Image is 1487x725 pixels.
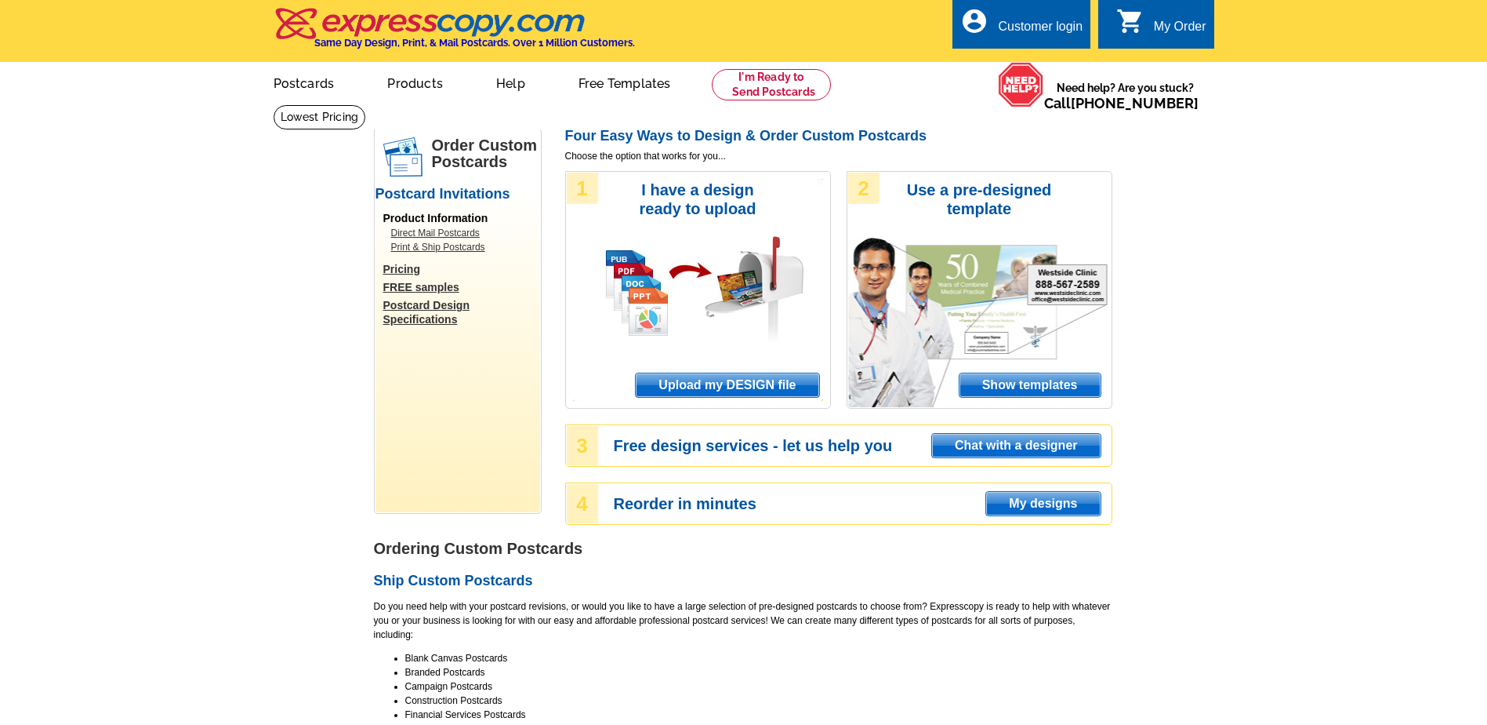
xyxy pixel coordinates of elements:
a: [PHONE_NUMBER] [1071,95,1199,111]
span: Choose the option that works for you... [565,149,1112,163]
div: My Order [1154,20,1206,42]
div: 2 [848,173,880,204]
h3: I have a design ready to upload [618,180,778,218]
strong: Ordering Custom Postcards [374,540,583,557]
span: Chat with a designer [932,434,1100,457]
a: Print & Ship Postcards [391,240,532,254]
a: account_circle Customer login [960,17,1083,37]
img: help [998,62,1044,107]
a: Postcard Design Specifications [383,298,540,326]
li: Branded Postcards [405,665,1112,679]
a: Same Day Design, Print, & Mail Postcards. Over 1 Million Customers. [274,19,635,49]
h3: Use a pre-designed template [899,180,1060,218]
i: shopping_cart [1116,7,1144,35]
img: postcards.png [383,137,423,177]
div: Customer login [998,20,1083,42]
a: Direct Mail Postcards [391,226,532,240]
div: 3 [567,426,598,465]
li: Financial Services Postcards [405,708,1112,722]
a: Help [471,64,550,100]
span: Product Information [383,212,488,224]
span: Need help? Are you stuck? [1044,80,1206,111]
a: Show templates [959,373,1101,398]
h2: Ship Custom Postcards [374,573,1112,590]
a: Pricing [383,262,540,276]
a: Upload my DESIGN file [635,373,819,398]
a: FREE samples [383,280,540,294]
h4: Same Day Design, Print, & Mail Postcards. Over 1 Million Customers. [314,37,635,49]
span: Call [1044,95,1199,111]
h1: Order Custom Postcards [432,137,540,170]
i: account_circle [960,7,988,35]
span: Upload my DESIGN file [636,373,818,397]
a: Chat with a designer [931,433,1101,458]
span: Show templates [959,373,1101,397]
h3: Free design services - let us help you [614,439,1111,453]
h2: Four Easy Ways to Design & Order Custom Postcards [565,128,1112,145]
li: Campaign Postcards [405,679,1112,694]
a: shopping_cart My Order [1116,17,1206,37]
a: Free Templates [553,64,696,100]
a: Products [362,64,468,100]
li: Blank Canvas Postcards [405,651,1112,665]
div: 1 [567,173,598,204]
a: Postcards [248,64,360,100]
h3: Reorder in minutes [614,497,1111,511]
h2: Postcard Invitations [375,186,540,203]
li: Construction Postcards [405,694,1112,708]
p: Do you need help with your postcard revisions, or would you like to have a large selection of pre... [374,599,1112,642]
span: My designs [986,492,1100,516]
div: 4 [567,484,598,523]
a: My designs [985,491,1101,516]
